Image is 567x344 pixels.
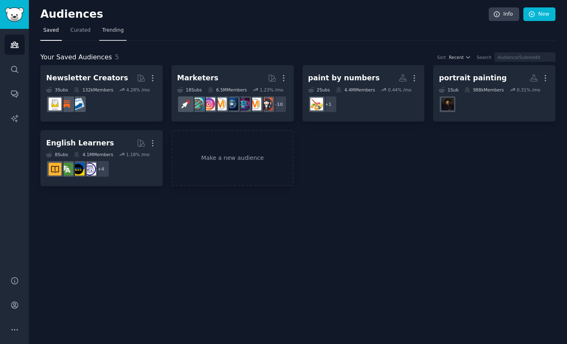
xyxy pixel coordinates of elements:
div: paint by numbers [308,73,380,83]
div: portrait painting [439,73,507,83]
div: 988k Members [464,87,504,93]
img: languagelearning [83,163,96,176]
div: Sort [437,54,446,60]
input: Audience/Subreddit [494,52,555,62]
div: 0.44 % /mo [388,87,412,93]
div: English Learners [46,138,114,148]
div: 4.1M Members [74,152,113,157]
img: language_exchange [60,163,73,176]
img: marketing [248,98,261,110]
img: LearnEnglishOnReddit [49,163,61,176]
img: Affiliatemarketing [191,98,204,110]
div: 1 Sub [439,87,459,93]
img: Newsletters [49,98,61,110]
a: portrait painting1Sub988kMembers0.31% /mooilpainting [433,65,555,122]
a: Marketers18Subs6.5MMembers1.23% /mo+10socialmediamarketingSEOdigital_marketingDigitalMarketingIns... [171,65,294,122]
div: 6.5M Members [208,87,247,93]
span: Recent [449,54,464,60]
div: 0.31 % /mo [517,87,540,93]
img: paintbynumbers [310,98,323,110]
div: 18 Sub s [177,87,202,93]
img: InstagramMarketing [202,98,215,110]
span: Trending [102,27,124,34]
img: GummySearch logo [5,7,24,22]
a: New [523,7,555,21]
a: Newsletter Creators3Subs132kMembers4.28% /moEmailmarketingSubstackNewsletters [40,65,163,122]
img: oilpainting [441,98,454,110]
div: + 4 [92,160,110,178]
div: + 10 [269,96,287,113]
img: DigitalMarketing [214,98,227,110]
div: 8 Sub s [46,152,68,157]
div: 1.23 % /mo [260,87,283,93]
img: Substack [60,98,73,110]
img: socialmedia [260,98,273,110]
span: 5 [115,53,119,61]
div: Search [477,54,492,60]
img: EnglishLearning [72,163,84,176]
img: PPC [179,98,192,110]
div: 4.4M Members [336,87,375,93]
img: Emailmarketing [72,98,84,110]
div: Marketers [177,73,218,83]
img: SEO [237,98,250,110]
a: paint by numbers2Subs4.4MMembers0.44% /mo+1paintbynumbers [302,65,425,122]
img: digital_marketing [225,98,238,110]
h2: Audiences [40,8,489,21]
div: 3 Sub s [46,87,68,93]
a: Saved [40,24,62,41]
span: Curated [70,27,91,34]
a: Curated [68,24,94,41]
button: Recent [449,54,471,60]
div: 4.28 % /mo [126,87,150,93]
a: Info [489,7,519,21]
a: Make a new audience [171,130,294,187]
div: + 1 [320,96,337,113]
div: 132k Members [74,87,113,93]
div: Newsletter Creators [46,73,128,83]
span: Saved [43,27,59,34]
a: English Learners8Subs4.1MMembers1.18% /mo+4languagelearningEnglishLearninglanguage_exchangeLearnE... [40,130,163,187]
div: 2 Sub s [308,87,330,93]
span: Your Saved Audiences [40,52,112,63]
a: Trending [99,24,127,41]
div: 1.18 % /mo [126,152,150,157]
